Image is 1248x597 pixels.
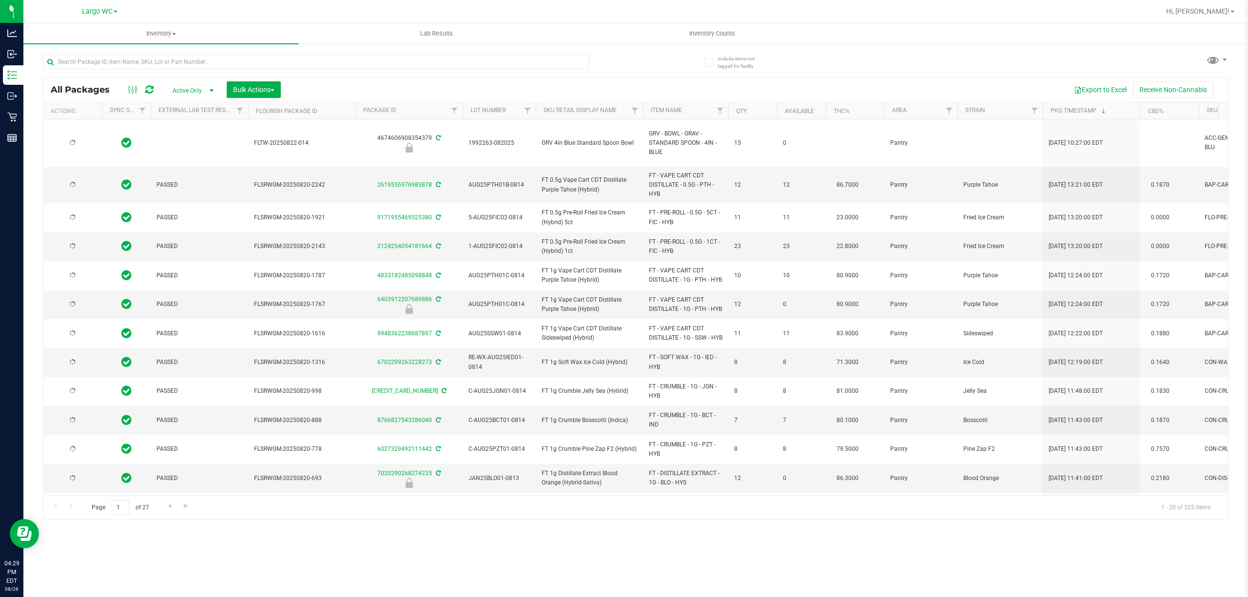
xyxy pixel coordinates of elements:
span: AUG25SSW01-0814 [468,329,530,338]
span: Sync from Compliance System [434,135,441,141]
div: 4674606908354379 [354,134,464,153]
span: FLSRWGM-20250820-778 [254,444,350,454]
span: FLSRWGM-20250820-1787 [254,271,350,280]
span: PASSED [156,474,242,483]
span: 12 [734,474,771,483]
span: FT - SOFT WAX - 1G - IED - HYB [649,353,722,371]
span: Fried Ice Cream [963,242,1037,251]
span: Pine Zap F2 [963,444,1037,454]
span: 81.0000 [832,384,863,398]
span: FT - VAPE CART CDT DISTILLATE - 1G - PTH - HYB [649,266,722,285]
button: Export to Excel [1068,81,1133,98]
span: Pantry [890,329,952,338]
span: In Sync [121,211,132,224]
span: Page of 27 [83,500,157,515]
span: 86.3000 [832,471,863,485]
span: FLSRWGM-20250820-2143 [254,242,350,251]
span: 0 [783,300,820,309]
span: In Sync [121,297,132,311]
span: 7 [783,416,820,425]
inline-svg: Reports [7,133,17,143]
span: 22.8000 [832,239,863,253]
inline-svg: Retail [7,112,17,122]
span: FT 1g Crumble Pine Zap F2 (Hybrid) [542,444,637,454]
inline-svg: Analytics [7,28,17,38]
span: PASSED [156,386,242,396]
span: FT 1g Vape Cart CDT Distillate Purple Tahoe (Hybrid) [542,266,637,285]
span: 1-AUG25FIC02-0814 [468,242,530,251]
span: FT 1g Distillate Extract Blood Orange (Hybrid-Sativa) [542,469,637,487]
span: Sync from Compliance System [434,296,441,303]
span: In Sync [121,384,132,398]
button: Receive Non-Cannabis [1133,81,1213,98]
a: CBD% [1148,108,1164,115]
inline-svg: Inbound [7,49,17,59]
span: PASSED [156,300,242,309]
span: FT - PRE-ROLL - 0.5G - 5CT - FIC - HYB [649,208,722,227]
span: 0.1720 [1146,269,1174,283]
span: 0.1870 [1146,413,1174,427]
span: 8 [783,444,820,454]
span: 83.9000 [832,327,863,341]
span: FT - CRUMBLE - 1G - PZT - HYB [649,440,722,459]
span: [DATE] 13:20:00 EDT [1049,213,1103,222]
a: Available [785,108,814,115]
span: 11 [734,213,771,222]
span: FLSRWGM-20250820-998 [254,386,350,396]
span: Sync from Compliance System [434,181,441,188]
span: FLSRWGM-20250820-1616 [254,329,350,338]
a: Go to the last page [179,500,193,513]
span: Inventory [23,29,299,38]
a: Filter [447,102,463,119]
span: 71.3000 [832,355,863,369]
span: 12 [734,180,771,190]
inline-svg: Inventory [7,70,17,80]
span: FLSRWGM-20250820-1767 [254,300,350,309]
span: PASSED [156,271,242,280]
button: Bulk Actions [227,81,281,98]
a: 2619556976983878 [377,181,432,188]
span: Sync from Compliance System [434,214,441,221]
span: Hi, [PERSON_NAME]! [1166,7,1229,15]
span: 80.9000 [832,269,863,283]
a: Strain [965,107,985,114]
span: PASSED [156,444,242,454]
span: Sync from Compliance System [434,470,441,477]
span: 23.0000 [832,211,863,225]
span: C-AUG25JGN01-0814 [468,386,530,396]
span: RE-WX-AUG25IED01-0814 [468,353,530,371]
iframe: Resource center [10,519,39,548]
span: FT 0.5g Pre-Roll Fried Ice Cream (Hybrid) 5ct [542,208,637,227]
span: PASSED [156,329,242,338]
span: 0.1830 [1146,384,1174,398]
a: Filter [712,102,728,119]
span: FLSRWGM-20250820-693 [254,474,350,483]
span: 5-AUG25FIC02-0814 [468,213,530,222]
span: Pantry [890,300,952,309]
span: Bosscotti [963,416,1037,425]
span: FLSRWGM-20250820-1316 [254,358,350,367]
span: Pantry [890,386,952,396]
a: Sku Retail Display Name [544,107,617,114]
span: [DATE] 11:43:00 EDT [1049,416,1103,425]
span: Purple Tahoe [963,180,1037,190]
a: 6027329492111442 [377,445,432,452]
span: FT - VAPE CART CDT DISTILLATE - 0.5G - PTH - HYB [649,171,722,199]
span: 0 [783,138,820,148]
span: 23 [783,242,820,251]
span: Sync from Compliance System [434,330,441,337]
a: Flourish Package ID [256,108,317,115]
inline-svg: Outbound [7,91,17,101]
a: THC% [834,108,850,115]
a: Filter [941,102,957,119]
span: 1 - 20 of 525 items [1153,500,1218,515]
span: Sync from Compliance System [434,445,441,452]
span: FT 1g Vape Cart CDT Distillate Sideswiped (Hybrid) [542,324,637,343]
a: Filter [520,102,536,119]
span: Pantry [890,242,952,251]
span: PASSED [156,213,242,222]
span: 80.9000 [832,297,863,311]
span: 10 [783,271,820,280]
span: Pantry [890,474,952,483]
span: 8 [734,358,771,367]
